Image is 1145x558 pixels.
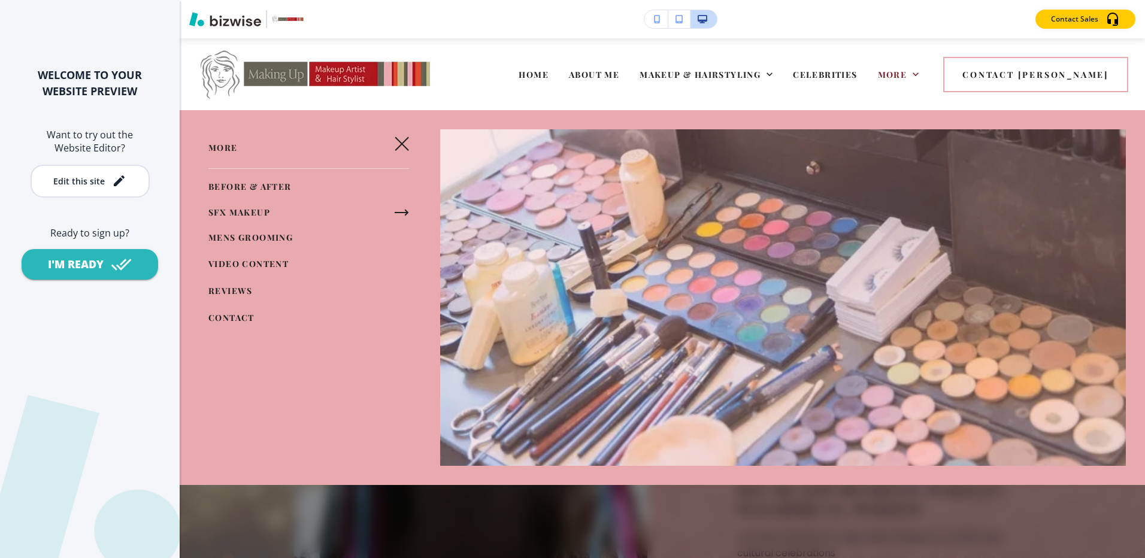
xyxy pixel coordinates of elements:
span: SFX MAKEUP [208,207,270,218]
h6: Want to try out the Website Editor? [19,128,160,155]
span: MENS GROOMING [208,232,293,243]
span: More [878,69,907,80]
span: BEFORE & AFTER [208,181,292,192]
p: Contact Sales [1051,14,1098,25]
button: Contact [PERSON_NAME] [943,57,1128,92]
button: Contact Sales [1035,10,1135,29]
img: Doris Lew [198,48,435,99]
img: Your Logo [272,16,304,22]
div: Edit this site [53,177,105,186]
img: Bizwise Logo [189,12,261,26]
h2: WELCOME TO YOUR WEBSITE PREVIEW [19,67,160,99]
span: More [208,142,238,153]
button: Edit this site [31,165,150,198]
span: CONTACT [208,312,255,323]
button: I'M READY [22,249,158,280]
h6: Ready to sign up? [19,226,160,239]
span: CELEBRITIES [793,69,857,80]
span: HOME [519,69,549,80]
div: I'M READY [48,257,104,272]
span: MAKEUP & HAIRSTYLING [640,69,761,80]
span: VIDEO CONTENT [208,258,289,269]
span: ABOUT ME [569,69,619,80]
span: REVIEWS [208,285,253,296]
